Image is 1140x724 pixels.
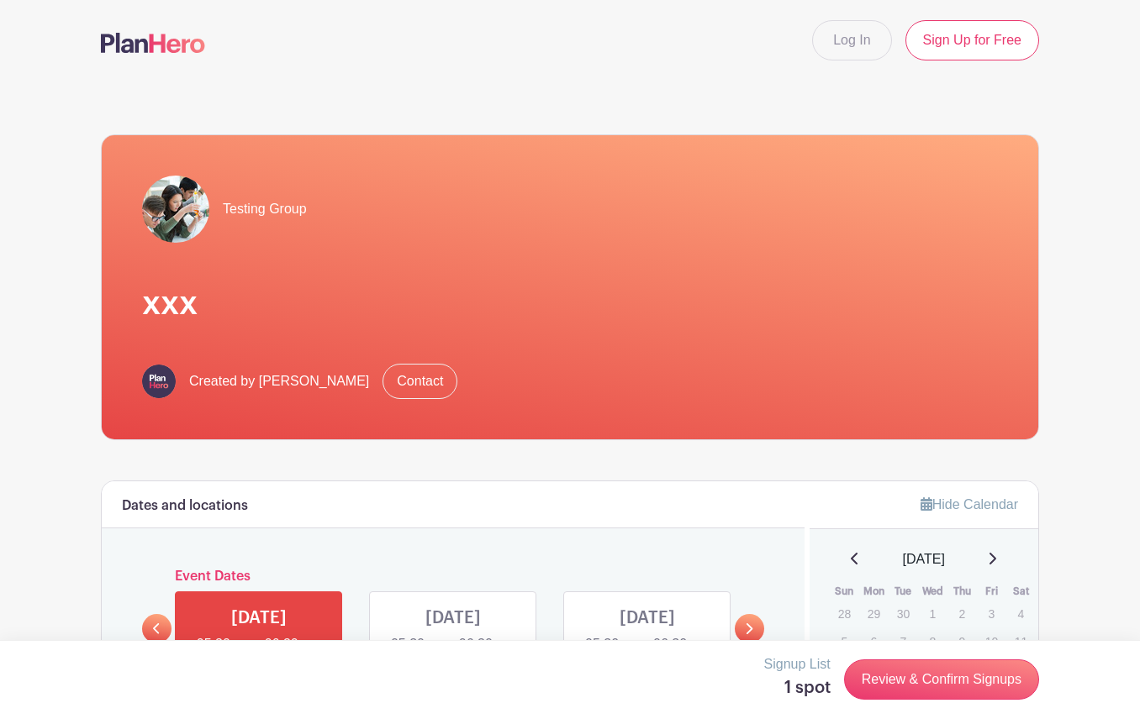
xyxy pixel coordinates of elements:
[1007,601,1035,627] p: 4
[831,628,858,654] p: 5
[764,678,831,698] h5: 1 spot
[142,365,176,398] img: PH-Logo-Circle-Centered-Purple.jpg
[844,659,1039,700] a: Review & Confirm Signups
[903,549,945,569] span: [DATE]
[918,583,947,600] th: Wed
[831,601,858,627] p: 28
[764,654,831,674] p: Signup List
[122,498,248,514] h6: Dates and locations
[859,583,889,600] th: Mon
[948,628,976,654] p: 9
[948,601,976,627] p: 2
[889,583,918,600] th: Tue
[189,371,369,391] span: Created by [PERSON_NAME]
[172,569,735,585] h6: Event Dates
[830,583,859,600] th: Sun
[947,583,977,600] th: Thu
[383,364,457,399] a: Contact
[977,583,1006,600] th: Fri
[1007,628,1035,654] p: 11
[1006,583,1036,600] th: Sat
[142,176,209,243] img: SATvsACT-page-science.jpg
[905,20,1039,60] a: Sign Up for Free
[889,628,917,654] p: 7
[101,33,205,53] img: logo-507f7623f17ff9eddc593b1ce0a138ce2505c220e1c5a4e2b4648c50719b7d32.svg
[978,628,1005,654] p: 10
[223,199,307,219] span: Testing Group
[860,601,888,627] p: 29
[889,601,917,627] p: 30
[812,20,891,60] a: Log In
[978,601,1005,627] p: 3
[921,497,1018,512] a: Hide Calendar
[919,601,947,627] p: 1
[919,628,947,654] p: 8
[142,283,998,323] h1: xxx
[860,628,888,654] p: 6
